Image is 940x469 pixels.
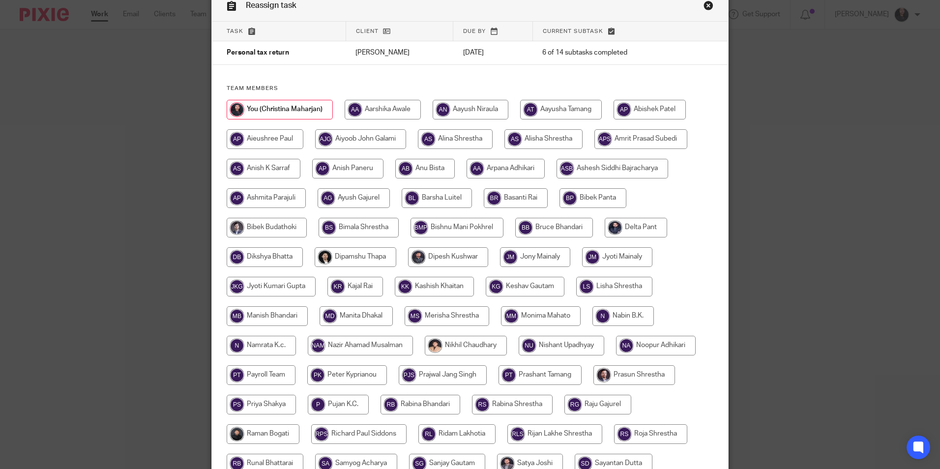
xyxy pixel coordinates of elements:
[246,1,296,9] span: Reassign task
[227,29,243,34] span: Task
[543,29,603,34] span: Current subtask
[463,48,523,58] p: [DATE]
[227,85,713,92] h4: Team members
[532,41,685,65] td: 6 of 14 subtasks completed
[704,0,713,14] a: Close this dialog window
[355,48,443,58] p: [PERSON_NAME]
[356,29,379,34] span: Client
[463,29,486,34] span: Due by
[227,50,289,57] span: Personal tax return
